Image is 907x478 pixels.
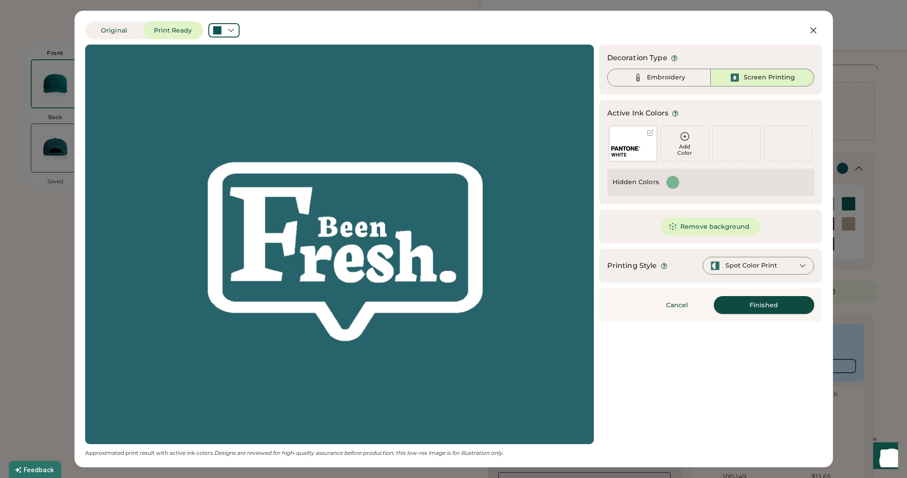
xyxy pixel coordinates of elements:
[729,72,740,83] img: Ink%20-%20Selected.svg
[647,73,685,82] div: Embroidery
[85,449,594,457] div: Approximated print result with active ink colors.
[611,146,640,151] img: 1024px-Pantone_logo.svg.png
[646,296,708,314] button: Cancel
[661,144,708,156] div: Add Color
[85,21,143,39] button: Original
[611,152,655,158] div: WHITE
[744,73,795,82] div: Screen Printing
[710,261,720,271] img: spot-color-green.svg
[607,108,669,119] div: Active Ink Colors
[607,53,667,63] div: Decoration Type
[661,218,760,235] button: Remove background
[714,296,814,314] button: Finished
[725,261,777,270] div: Spot Color Print
[143,21,203,39] button: Print Ready
[607,260,657,271] div: Printing Style
[214,449,504,456] em: Designs are reviewed for high-quality assurance before production; this low-res image is for illu...
[613,178,659,187] div: Hidden Colors
[633,72,643,83] img: Thread%20-%20Unselected.svg
[865,438,903,476] iframe: Front Chat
